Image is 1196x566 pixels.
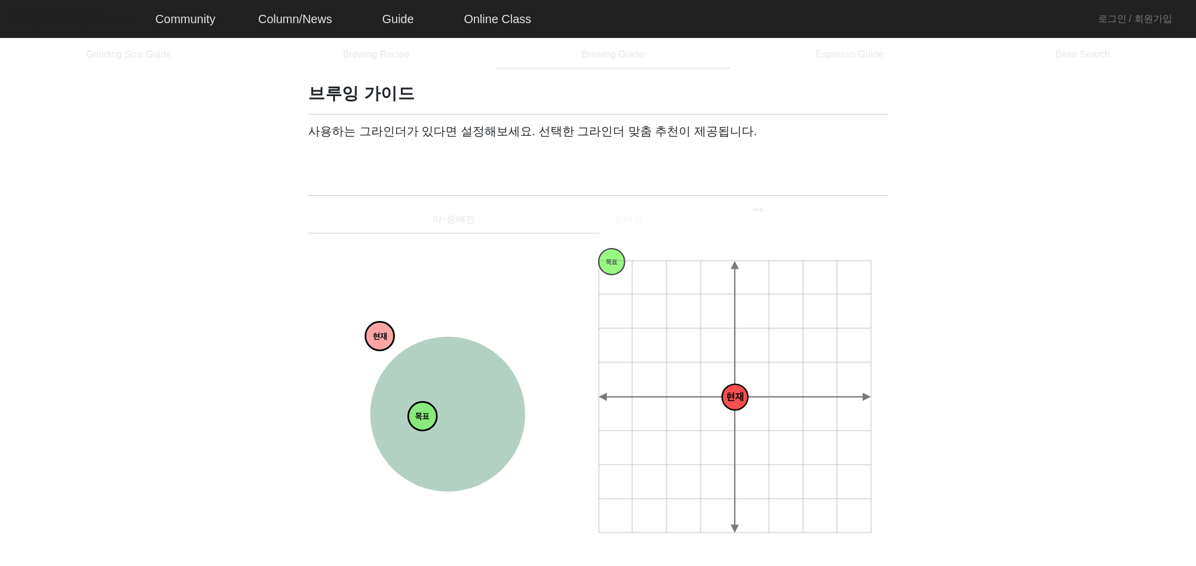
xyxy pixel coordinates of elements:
h1: 브루잉 가이드 [308,83,888,104]
span: Brewing Recipe [343,50,409,59]
span: Grinding Size Guide [86,50,171,59]
mat-label: 내가 사용하는 그라인더 [318,150,418,160]
img: logo [10,9,134,30]
a: Column/News [249,3,341,35]
a: 로그인 / 회원가입 [1098,12,1172,26]
span: Bean Search [1055,50,1110,59]
h3: 사용하는 그라인더가 있다면 설정해보세요. 선택한 그라인더 맞춤 추천이 제공됩니다. [308,124,888,138]
tspan: 현재 [373,332,387,342]
span: Brewing Guide [581,50,644,59]
span: 약⋅중배전 [432,215,475,224]
tspan: 목표 [415,412,429,422]
a: Online Class [454,3,540,35]
span: Espresso Guide [815,50,883,59]
a: Guide [373,3,423,35]
tspan: 현재 [726,392,744,403]
a: Community [146,3,225,35]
